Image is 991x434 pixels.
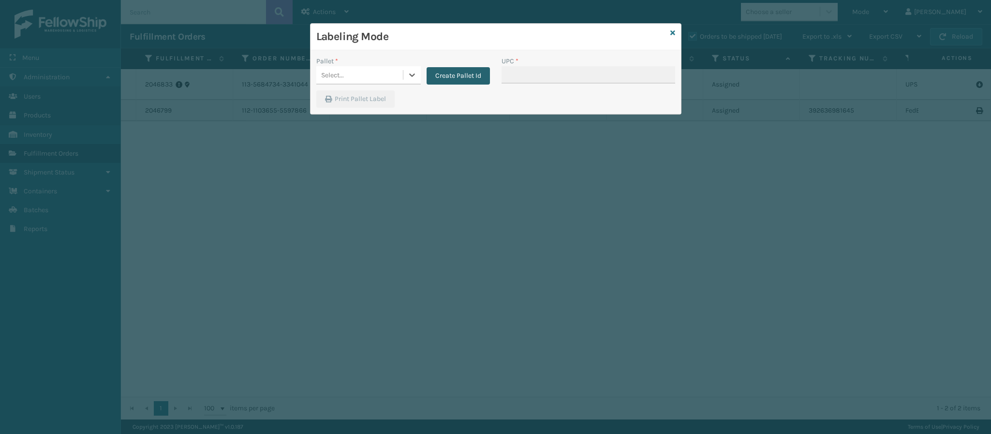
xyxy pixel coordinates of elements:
[502,56,518,66] label: UPC
[316,56,338,66] label: Pallet
[321,70,344,80] div: Select...
[316,90,395,108] button: Print Pallet Label
[427,67,490,85] button: Create Pallet Id
[316,29,666,44] h3: Labeling Mode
